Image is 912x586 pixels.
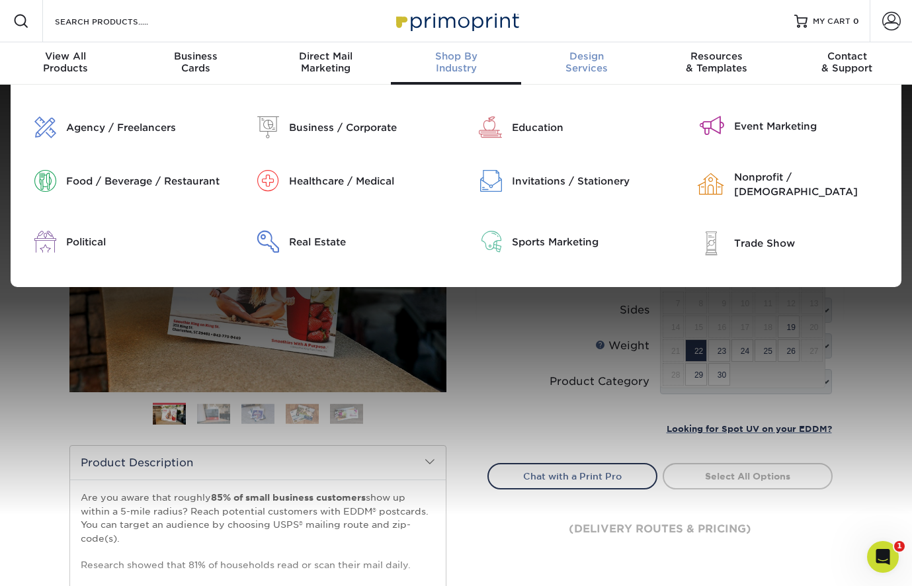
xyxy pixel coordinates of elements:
a: Contact& Support [782,42,912,85]
a: Sports Marketing [466,231,669,253]
a: Resources& Templates [651,42,782,85]
div: Cards [130,50,261,74]
span: Resources [651,50,782,62]
div: Education [512,120,669,135]
div: Real Estate [289,235,446,249]
a: Nonprofit / [DEMOGRAPHIC_DATA] [688,170,891,199]
div: Services [521,50,651,74]
a: Invitations / Stationery [466,170,669,192]
input: SEARCH PRODUCTS..... [54,13,183,29]
a: Direct MailMarketing [261,42,391,85]
span: Shop By [391,50,521,62]
span: Design [521,50,651,62]
a: Business / Corporate [243,116,446,138]
div: Trade Show [734,236,891,251]
img: Primoprint [390,7,522,35]
div: Food / Beverage / Restaurant [66,174,224,188]
span: Contact [782,50,912,62]
div: (delivery routes & pricing) [487,489,833,569]
div: Industry [391,50,521,74]
iframe: Intercom live chat [867,541,899,573]
a: DesignServices [521,42,651,85]
a: Healthcare / Medical [243,170,446,192]
div: Political [66,235,224,249]
a: Event Marketing [688,116,891,136]
span: Direct Mail [261,50,391,62]
a: Trade Show [688,231,891,255]
a: Food / Beverage / Restaurant [21,170,224,192]
div: Marketing [261,50,391,74]
a: Political [21,231,224,253]
div: Healthcare / Medical [289,174,446,188]
a: Shop ByIndustry [391,42,521,85]
div: & Support [782,50,912,74]
a: Agency / Freelancers [21,116,224,138]
div: & Templates [651,50,782,74]
a: Real Estate [243,231,446,253]
div: Invitations / Stationery [512,174,669,188]
span: MY CART [813,16,850,27]
a: BusinessCards [130,42,261,85]
div: Sports Marketing [512,235,669,249]
div: Business / Corporate [289,120,446,135]
div: Agency / Freelancers [66,120,224,135]
span: Business [130,50,261,62]
div: Nonprofit / [DEMOGRAPHIC_DATA] [734,170,891,199]
a: Education [466,116,669,138]
div: Event Marketing [734,119,891,134]
span: 0 [853,17,859,26]
span: 1 [894,541,905,552]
